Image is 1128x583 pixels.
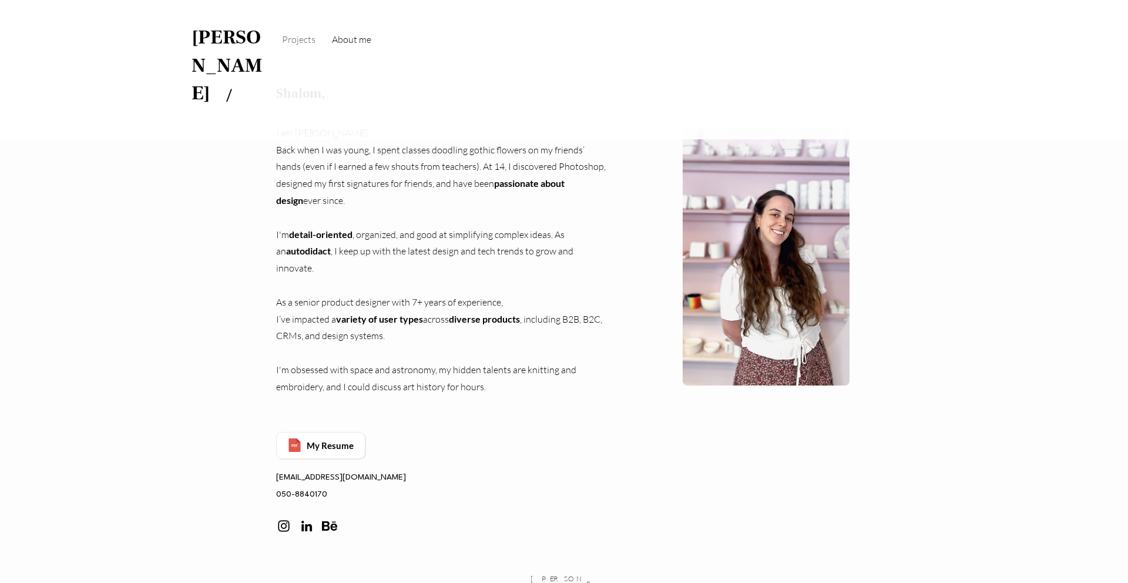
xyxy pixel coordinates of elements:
[276,19,852,59] nav: Site
[282,33,315,45] span: Projects
[286,245,331,256] span: autodidact
[276,473,406,481] a: [EMAIL_ADDRESS][DOMAIN_NAME]
[336,313,423,324] span: variety of user types
[276,432,365,459] a: My Resume
[276,490,327,498] span: 050-8840170
[326,19,377,59] a: About me
[276,144,606,206] span: Back when I was young, I spent classes doodling gothic flowers on my friends’ hands (even if I ea...
[449,313,520,324] span: diverse products
[276,313,602,342] span: I’ve impacted a across , including B2B, B2C, CRMs, and design systems.
[276,19,321,59] a: Projects
[276,364,576,393] span: I'm obsessed with space and astronomy, my hidden talents are knitting and embroidery, and I could...
[192,24,262,106] a: [PERSON_NAME]
[307,440,354,451] span: My Resume
[276,518,337,534] ul: Social Bar
[276,177,565,206] span: passionate about design
[683,127,850,386] img: about dana hay
[210,82,232,106] a: /
[332,33,371,45] span: About me
[276,229,573,274] span: I'm , organized, and good at simplifying complex ideas. As an , I keep up with the latest design ...
[289,229,352,240] span: detail-oriented
[226,88,232,104] span: /
[276,296,503,308] span: As a senior product designer with 7+ years of experience,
